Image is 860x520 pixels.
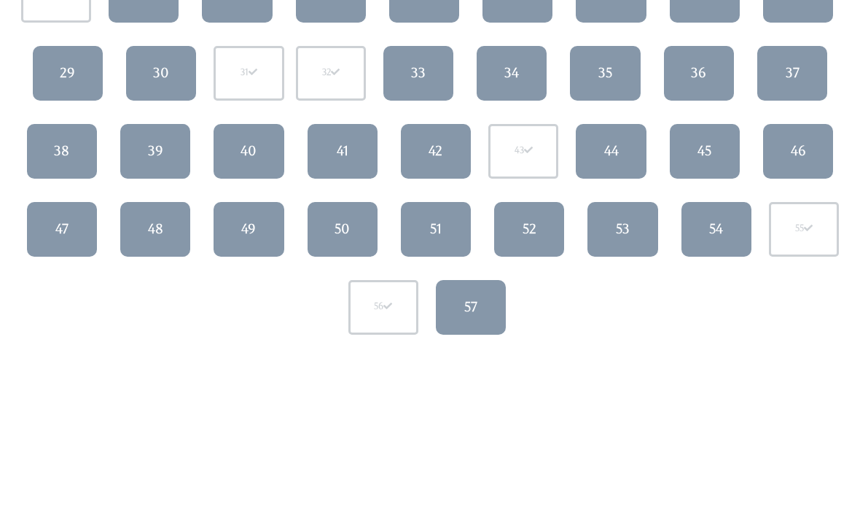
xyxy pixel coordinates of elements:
[587,203,657,257] a: 53
[27,125,97,179] a: 38
[27,203,97,257] a: 47
[214,125,284,179] a: 40
[241,67,257,80] div: 31
[477,47,547,101] a: 34
[60,64,75,83] div: 29
[616,220,630,239] div: 53
[120,125,190,179] a: 39
[322,67,340,80] div: 32
[148,142,163,161] div: 39
[464,298,477,317] div: 57
[523,220,536,239] div: 52
[604,142,619,161] div: 44
[429,142,442,161] div: 42
[120,203,190,257] a: 48
[126,47,196,101] a: 30
[308,203,378,257] a: 50
[570,47,640,101] a: 35
[697,142,711,161] div: 45
[241,142,257,161] div: 40
[757,47,827,101] a: 37
[494,203,564,257] a: 52
[411,64,426,83] div: 33
[148,220,163,239] div: 48
[515,145,533,158] div: 43
[383,47,453,101] a: 33
[786,64,800,83] div: 37
[335,220,350,239] div: 50
[576,125,646,179] a: 44
[401,125,471,179] a: 42
[401,203,471,257] a: 51
[504,64,519,83] div: 34
[214,203,284,257] a: 49
[55,220,69,239] div: 47
[153,64,169,83] div: 30
[33,47,103,101] a: 29
[664,47,734,101] a: 36
[436,281,506,335] a: 57
[308,125,378,179] a: 41
[598,64,612,83] div: 35
[430,220,442,239] div: 51
[337,142,348,161] div: 41
[791,142,806,161] div: 46
[374,301,392,314] div: 56
[670,125,740,179] a: 45
[54,142,69,161] div: 38
[709,220,723,239] div: 54
[691,64,706,83] div: 36
[241,220,256,239] div: 49
[795,223,813,236] div: 55
[763,125,833,179] a: 46
[681,203,751,257] a: 54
